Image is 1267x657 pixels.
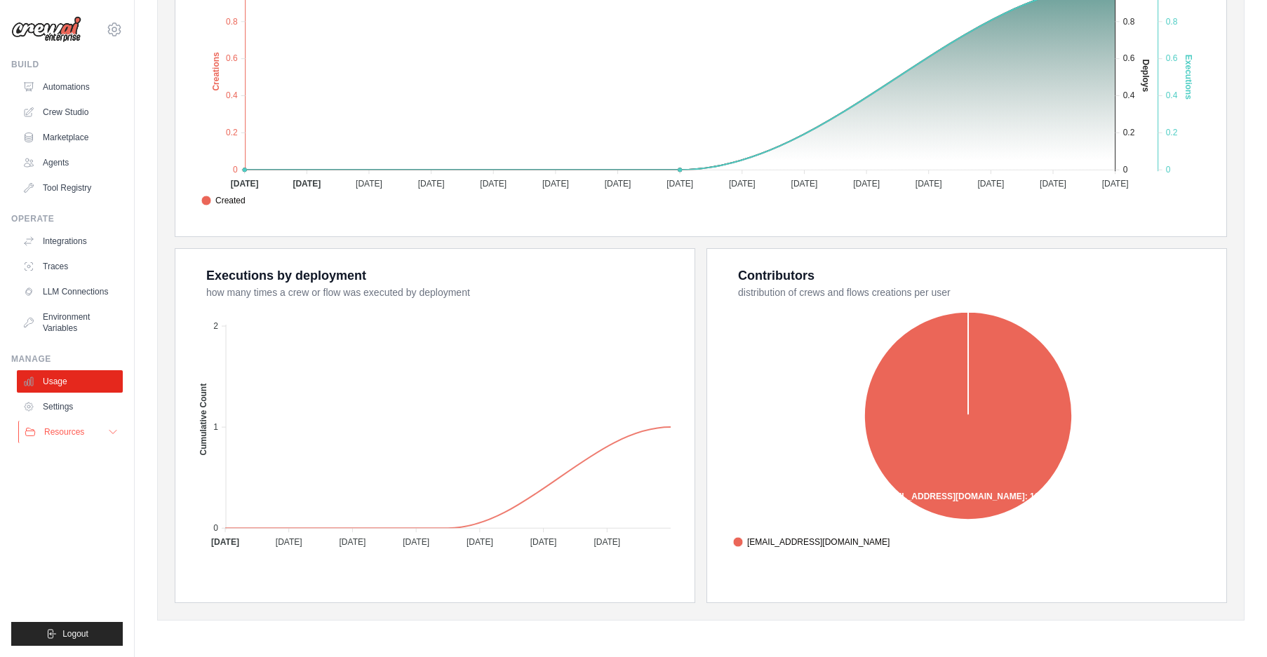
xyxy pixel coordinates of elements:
[916,179,942,189] tspan: [DATE]
[1184,55,1193,100] text: Executions
[17,395,123,418] a: Settings
[1123,17,1135,27] tspan: 0.8
[206,266,366,285] div: Executions by deployment
[605,179,631,189] tspan: [DATE]
[213,321,218,331] tspan: 2
[791,179,818,189] tspan: [DATE]
[1166,128,1178,137] tspan: 0.2
[11,16,81,43] img: Logo
[1123,165,1128,175] tspan: 0
[17,230,123,252] a: Integrations
[733,536,890,548] span: [EMAIL_ADDRESS][DOMAIN_NAME]
[17,306,123,339] a: Environment Variables
[1166,17,1178,27] tspan: 0.8
[1166,53,1178,63] tspan: 0.6
[211,52,221,91] text: Creations
[977,179,1004,189] tspan: [DATE]
[1141,59,1151,92] text: Deploys
[467,537,493,547] tspan: [DATE]
[62,628,88,639] span: Logout
[1102,179,1129,189] tspan: [DATE]
[1123,53,1135,63] tspan: 0.6
[17,76,123,98] a: Automations
[11,213,123,224] div: Operate
[17,255,123,278] a: Traces
[226,128,238,137] tspan: 0.2
[231,179,259,189] tspan: [DATE]
[1040,179,1066,189] tspan: [DATE]
[1166,165,1171,175] tspan: 0
[340,537,366,547] tspan: [DATE]
[594,537,620,547] tspan: [DATE]
[738,285,1209,299] dt: distribution of crews and flows creations per user
[542,179,569,189] tspan: [DATE]
[44,426,84,438] span: Resources
[226,17,238,27] tspan: 0.8
[1123,128,1135,137] tspan: 0.2
[480,179,507,189] tspan: [DATE]
[206,285,678,299] dt: how many times a crew or flow was executed by deployment
[17,126,123,149] a: Marketplace
[233,165,238,175] tspan: 0
[226,53,238,63] tspan: 0.6
[199,384,208,456] text: Cumulative Count
[213,422,218,432] tspan: 1
[213,523,218,533] tspan: 0
[11,622,123,646] button: Logout
[530,537,557,547] tspan: [DATE]
[11,353,123,365] div: Manage
[293,179,321,189] tspan: [DATE]
[17,101,123,123] a: Crew Studio
[17,370,123,393] a: Usage
[17,280,123,303] a: LLM Connections
[729,179,756,189] tspan: [DATE]
[1123,90,1135,100] tspan: 0.4
[1166,90,1178,100] tspan: 0.4
[18,421,124,443] button: Resources
[666,179,693,189] tspan: [DATE]
[211,537,239,547] tspan: [DATE]
[17,177,123,199] a: Tool Registry
[11,59,123,70] div: Build
[201,194,246,207] span: Created
[276,537,302,547] tspan: [DATE]
[17,151,123,174] a: Agents
[853,179,880,189] tspan: [DATE]
[403,537,429,547] tspan: [DATE]
[356,179,382,189] tspan: [DATE]
[738,266,814,285] div: Contributors
[418,179,445,189] tspan: [DATE]
[226,90,238,100] tspan: 0.4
